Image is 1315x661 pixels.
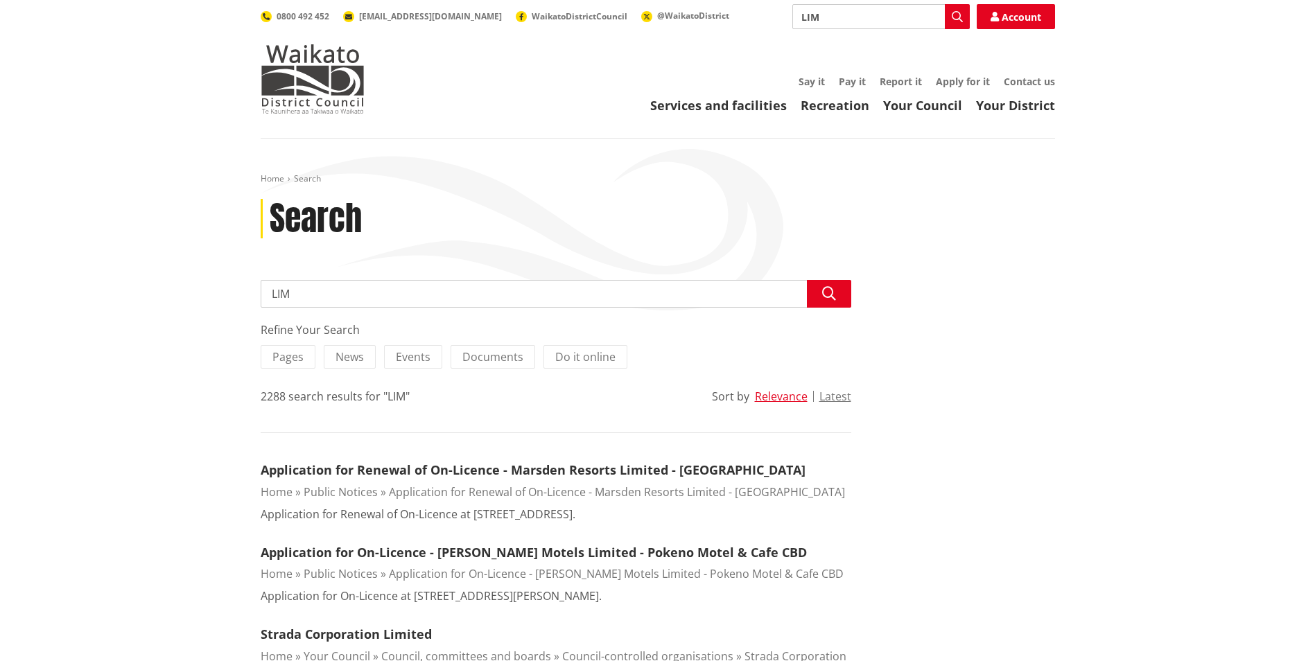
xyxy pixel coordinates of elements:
[261,388,410,405] div: 2288 search results for "LIM"
[883,97,962,114] a: Your Council
[261,173,1055,185] nav: breadcrumb
[516,10,627,22] a: WaikatoDistrictCouncil
[936,75,990,88] a: Apply for it
[641,10,729,21] a: @WaikatoDistrict
[396,349,430,364] span: Events
[261,626,432,642] a: Strada Corporation Limited
[304,484,378,500] a: Public Notices
[261,544,807,561] a: Application for On-Licence - [PERSON_NAME] Motels Limited - Pokeno Motel & Cafe CBD
[336,349,364,364] span: News
[261,484,293,500] a: Home
[650,97,787,114] a: Services and facilities
[261,280,851,308] input: Search input
[819,390,851,403] button: Latest
[294,173,321,184] span: Search
[839,75,866,88] a: Pay it
[799,75,825,88] a: Say it
[1004,75,1055,88] a: Contact us
[792,4,970,29] input: Search input
[343,10,502,22] a: [EMAIL_ADDRESS][DOMAIN_NAME]
[657,10,729,21] span: @WaikatoDistrict
[261,506,575,522] p: Application for Renewal of On-Licence at [STREET_ADDRESS].
[977,4,1055,29] a: Account
[261,588,602,604] p: Application for On-Licence at [STREET_ADDRESS][PERSON_NAME].
[359,10,502,22] span: [EMAIL_ADDRESS][DOMAIN_NAME]
[389,484,845,500] a: Application for Renewal of On-Licence - Marsden Resorts Limited - [GEOGRAPHIC_DATA]
[532,10,627,22] span: WaikatoDistrictCouncil
[389,566,844,581] a: Application for On-Licence - [PERSON_NAME] Motels Limited - Pokeno Motel & Cafe CBD
[261,461,805,478] a: Application for Renewal of On-Licence - Marsden Resorts Limited - [GEOGRAPHIC_DATA]
[801,97,869,114] a: Recreation
[880,75,922,88] a: Report it
[272,349,304,364] span: Pages
[755,390,808,403] button: Relevance
[270,199,362,239] h1: Search
[261,173,284,184] a: Home
[261,321,851,338] div: Refine Your Search
[261,44,365,114] img: Waikato District Council - Te Kaunihera aa Takiwaa o Waikato
[976,97,1055,114] a: Your District
[555,349,616,364] span: Do it online
[304,566,378,581] a: Public Notices
[261,566,293,581] a: Home
[261,10,329,22] a: 0800 492 452
[462,349,523,364] span: Documents
[712,388,749,405] div: Sort by
[277,10,329,22] span: 0800 492 452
